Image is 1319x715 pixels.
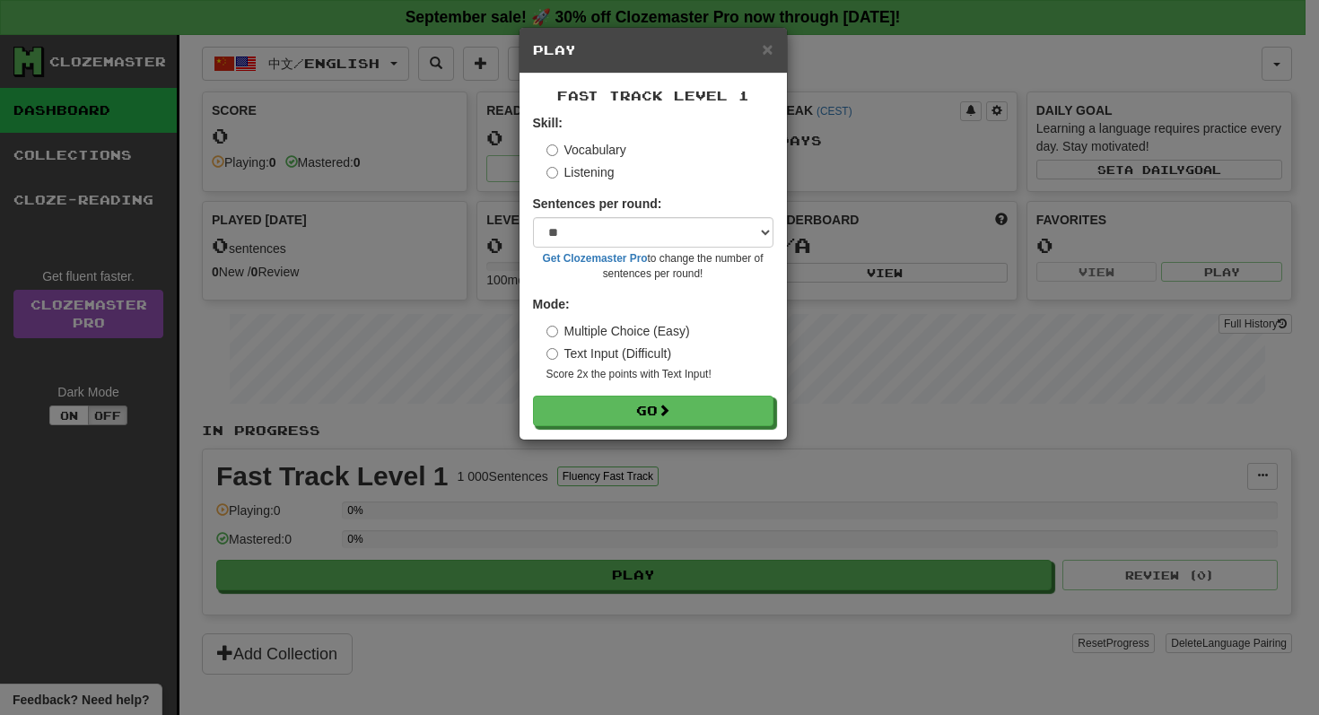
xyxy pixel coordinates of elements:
label: Vocabulary [546,141,626,159]
small: to change the number of sentences per round! [533,251,773,282]
h5: Play [533,41,773,59]
span: × [762,39,773,59]
label: Listening [546,163,615,181]
small: Score 2x the points with Text Input ! [546,367,773,382]
a: Get Clozemaster Pro [543,252,648,265]
button: Go [533,396,773,426]
label: Multiple Choice (Easy) [546,322,690,340]
strong: Mode: [533,297,570,311]
span: Fast Track Level 1 [557,88,749,103]
input: Listening [546,167,558,179]
input: Multiple Choice (Easy) [546,326,558,337]
label: Text Input (Difficult) [546,344,672,362]
button: Close [762,39,773,58]
strong: Skill: [533,116,563,130]
input: Text Input (Difficult) [546,348,558,360]
input: Vocabulary [546,144,558,156]
label: Sentences per round: [533,195,662,213]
